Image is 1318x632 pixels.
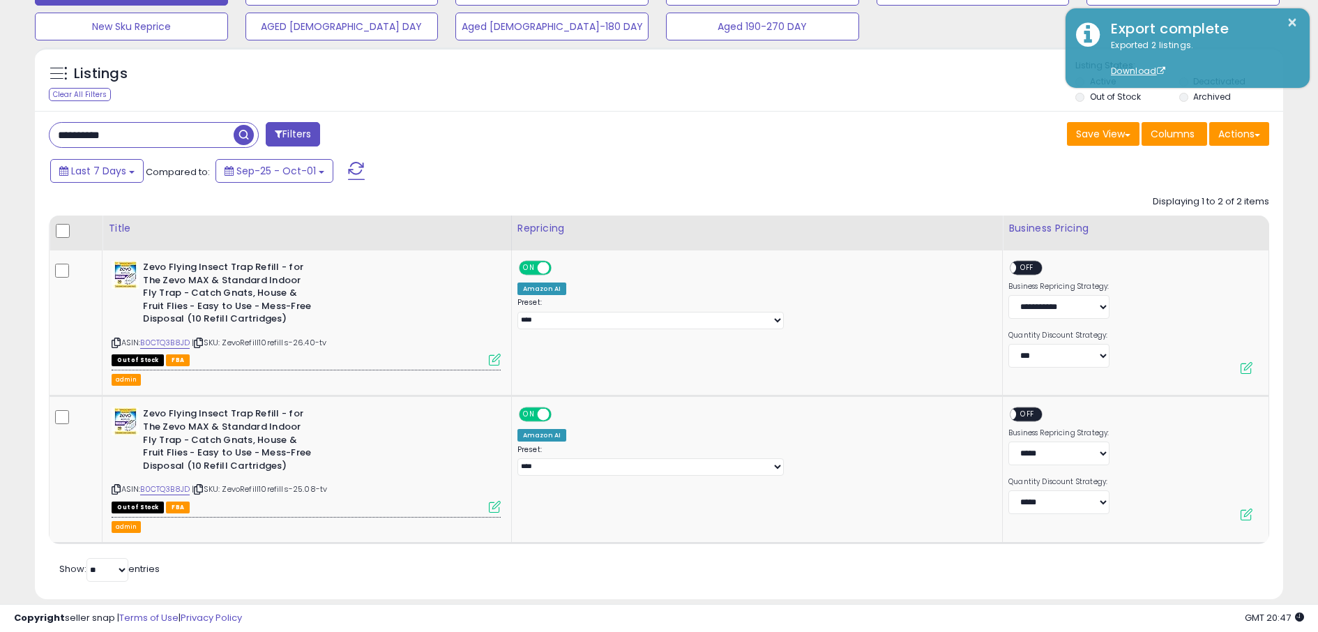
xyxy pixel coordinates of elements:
[1100,19,1299,39] div: Export complete
[266,122,320,146] button: Filters
[192,483,327,495] span: | SKU: ZevoRefill10refills-25.08-tv
[517,283,566,295] div: Amazon AI
[1008,282,1109,292] label: Business Repricing Strategy:
[1016,262,1038,274] span: OFF
[1142,122,1207,146] button: Columns
[550,262,572,274] span: OFF
[1100,39,1299,78] div: Exported 2 listings.
[14,612,242,625] div: seller snap | |
[181,611,242,624] a: Privacy Policy
[74,64,128,84] h5: Listings
[1287,14,1298,31] button: ×
[143,407,312,476] b: Zevo Flying Insect Trap Refill - for The Zevo MAX & Standard Indoor Fly Trap - Catch Gnats, House...
[1016,409,1038,421] span: OFF
[1193,91,1231,103] label: Archived
[14,611,65,624] strong: Copyright
[112,354,164,366] span: All listings that are currently out of stock and unavailable for purchase on Amazon
[112,502,164,513] span: All listings that are currently out of stock and unavailable for purchase on Amazon
[1008,428,1109,438] label: Business Repricing Strategy:
[1008,477,1109,487] label: Quantity Discount Strategy:
[140,483,190,495] a: B0CTQ3B8JD
[517,429,566,442] div: Amazon AI
[245,13,439,40] button: AGED [DEMOGRAPHIC_DATA] DAY
[666,13,859,40] button: Aged 190-270 DAY
[1090,91,1141,103] label: Out of Stock
[1209,122,1269,146] button: Actions
[550,409,572,421] span: OFF
[517,445,992,476] div: Preset:
[215,159,333,183] button: Sep-25 - Oct-01
[1153,195,1269,209] div: Displaying 1 to 2 of 2 items
[1008,221,1263,236] div: Business Pricing
[71,164,126,178] span: Last 7 Days
[50,159,144,183] button: Last 7 Days
[112,261,139,289] img: 51r4CCKL6FL._SL40_.jpg
[192,337,326,348] span: | SKU: ZevoRefill10refills-26.40-tv
[112,374,141,386] button: admin
[166,502,190,513] span: FBA
[140,337,190,349] a: B0CTQ3B8JD
[146,165,210,179] span: Compared to:
[166,354,190,366] span: FBA
[1067,122,1139,146] button: Save View
[1151,127,1195,141] span: Columns
[1111,65,1165,77] a: Download
[112,521,141,533] button: admin
[455,13,649,40] button: Aged [DEMOGRAPHIC_DATA]-180 DAY
[35,13,228,40] button: New Sku Reprice
[112,407,139,435] img: 51r4CCKL6FL._SL40_.jpg
[520,409,538,421] span: ON
[49,88,111,101] div: Clear All Filters
[236,164,316,178] span: Sep-25 - Oct-01
[59,562,160,575] span: Show: entries
[143,261,312,329] b: Zevo Flying Insect Trap Refill - for The Zevo MAX & Standard Indoor Fly Trap - Catch Gnats, House...
[520,262,538,274] span: ON
[517,221,997,236] div: Repricing
[1008,331,1109,340] label: Quantity Discount Strategy:
[112,407,501,511] div: ASIN:
[517,298,992,329] div: Preset:
[1245,611,1304,624] span: 2025-10-9 20:47 GMT
[119,611,179,624] a: Terms of Use
[108,221,506,236] div: Title
[112,261,501,364] div: ASIN:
